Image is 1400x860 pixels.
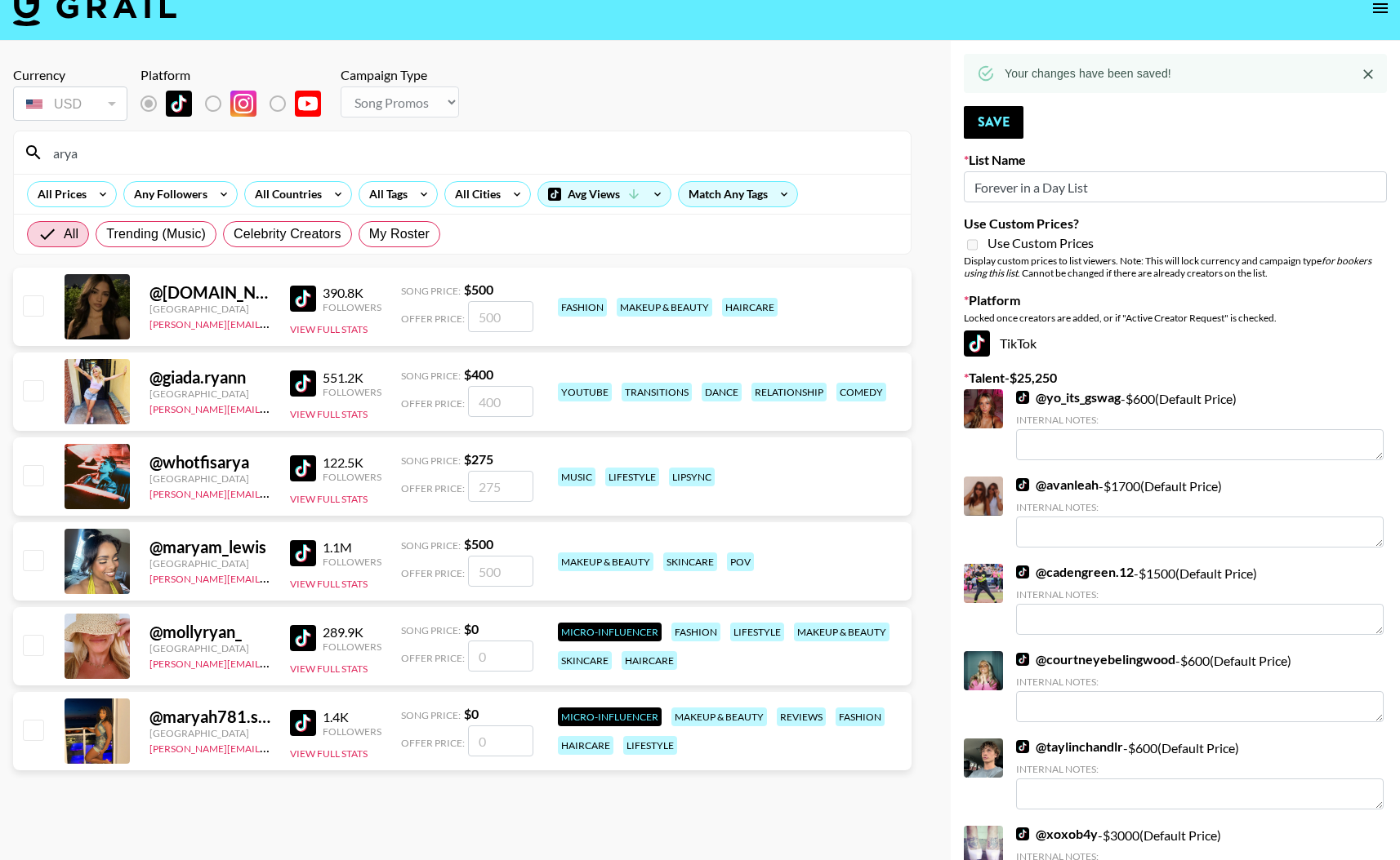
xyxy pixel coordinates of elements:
[1016,651,1384,722] div: - $ 600 (Default Price)
[468,471,533,502] input: 275
[64,224,78,244] span: All
[149,388,270,400] div: [GEOGRAPHIC_DATA]
[124,182,211,206] div: Any Followers
[149,727,270,739] div: [GEOGRAPHIC_DATA]
[468,641,533,672] input: 0
[323,386,381,398] div: Followers
[727,552,754,571] div: pov
[1016,651,1175,667] a: @courtneyebelingwood
[468,301,533,332] input: 500
[622,383,692,401] div: transitions
[401,397,465,410] span: Offer Price:
[464,706,479,721] strong: $ 0
[290,663,368,675] button: View Full Stats
[401,482,465,494] span: Offer Price:
[464,451,493,467] strong: $ 275
[1016,740,1029,753] img: TikTok
[1005,59,1171,88] div: Your changes have been saved!
[290,747,368,760] button: View Full Stats
[1016,564,1384,635] div: - $ 1500 (Default Price)
[106,224,206,244] span: Trending (Music)
[323,454,381,471] div: 122.5K
[369,224,430,244] span: My Roster
[401,709,461,721] span: Song Price:
[323,285,381,301] div: 390.8K
[1016,826,1098,842] a: @xoxob4y
[290,493,368,505] button: View Full Stats
[323,641,381,653] div: Followers
[166,91,192,117] img: TikTok
[401,313,465,325] span: Offer Price:
[468,725,533,756] input: 0
[669,468,715,486] div: lipsync
[149,282,270,303] div: @ [DOMAIN_NAME]
[341,67,459,83] div: Campaign Type
[1016,501,1384,513] div: Internal Notes:
[323,539,381,556] div: 1.1M
[558,651,612,670] div: skincare
[234,224,341,244] span: Celebrity Creators
[964,292,1387,308] label: Platform
[964,330,1387,357] div: TikTok
[290,578,368,590] button: View Full Stats
[290,455,316,481] img: TikTok
[13,67,127,83] div: Currency
[290,370,316,397] img: TikTok
[777,707,826,726] div: reviews
[323,370,381,386] div: 551.2K
[623,736,677,755] div: lifestyle
[1016,653,1029,666] img: TikTok
[149,739,391,755] a: [PERSON_NAME][EMAIL_ADDRESS][DOMAIN_NAME]
[605,468,659,486] div: lifestyle
[1356,62,1380,86] button: Close
[149,654,391,670] a: [PERSON_NAME][EMAIL_ADDRESS][DOMAIN_NAME]
[323,709,381,725] div: 1.4K
[1016,827,1029,840] img: TikTok
[401,285,461,297] span: Song Price:
[16,90,124,118] div: USD
[323,725,381,738] div: Followers
[230,91,256,117] img: Instagram
[149,707,270,727] div: @ maryah781.shops
[558,383,612,401] div: youtube
[964,152,1387,168] label: List Name
[663,552,717,571] div: skincare
[401,567,465,579] span: Offer Price:
[149,315,546,330] a: [PERSON_NAME][EMAIL_ADDRESS][PERSON_NAME][PERSON_NAME][DOMAIN_NAME]
[1016,389,1121,406] a: @yo_its_gswag
[1016,763,1384,775] div: Internal Notes:
[558,707,662,726] div: Micro-Influencer
[149,622,270,642] div: @ mollyryan_
[964,312,1387,324] div: Locked once creators are added, or if "Active Creator Request" is checked.
[295,91,321,117] img: YouTube
[702,383,742,401] div: dance
[1016,477,1099,493] a: @avanleah
[836,707,885,726] div: fashion
[671,707,767,726] div: makeup & beauty
[149,400,391,415] a: [PERSON_NAME][EMAIL_ADDRESS][DOMAIN_NAME]
[558,298,607,317] div: fashion
[290,408,368,420] button: View Full Stats
[1016,414,1384,426] div: Internal Notes:
[794,623,889,641] div: makeup & beauty
[149,452,270,472] div: @ whotfisarya
[149,367,270,388] div: @ giada.ryann
[401,624,461,636] span: Song Price:
[401,370,461,382] span: Song Price:
[323,556,381,568] div: Followers
[1016,477,1384,547] div: - $ 1700 (Default Price)
[464,621,479,636] strong: $ 0
[401,652,465,664] span: Offer Price:
[290,625,316,651] img: TikTok
[964,215,1387,232] label: Use Custom Prices?
[671,623,720,641] div: fashion
[323,471,381,483] div: Followers
[1016,738,1123,755] a: @taylinchandlr
[558,552,653,571] div: makeup & beauty
[290,540,316,566] img: TikTok
[730,623,784,641] div: lifestyle
[617,298,712,317] div: makeup & beauty
[323,301,381,313] div: Followers
[558,468,595,486] div: music
[359,182,411,206] div: All Tags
